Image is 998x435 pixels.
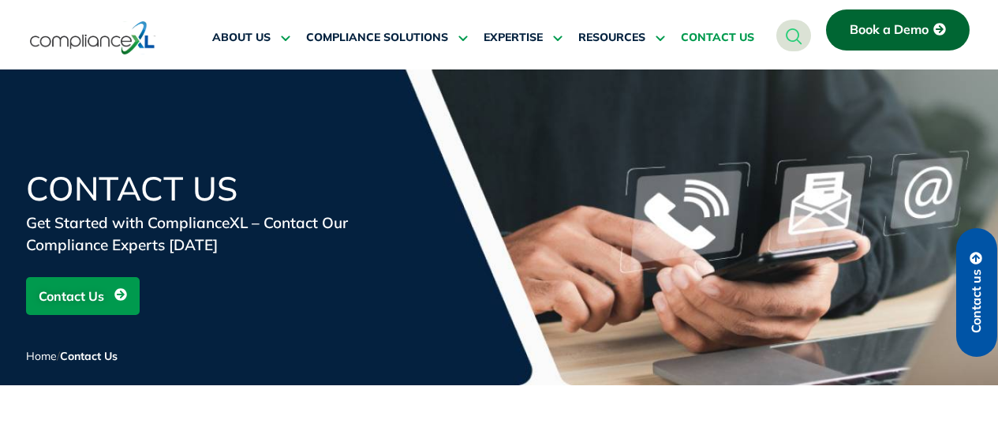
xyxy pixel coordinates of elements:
[26,277,140,315] a: Contact Us
[26,212,405,256] div: Get Started with ComplianceXL – Contact Our Compliance Experts [DATE]
[578,31,645,45] span: RESOURCES
[60,349,118,363] span: Contact Us
[30,20,155,56] img: logo-one.svg
[484,31,543,45] span: EXPERTISE
[26,172,405,205] h1: Contact Us
[776,20,811,51] a: navsearch-button
[826,9,970,51] a: Book a Demo
[212,31,271,45] span: ABOUT US
[970,269,984,333] span: Contact us
[681,19,754,57] a: CONTACT US
[681,31,754,45] span: CONTACT US
[578,19,665,57] a: RESOURCES
[306,19,468,57] a: COMPLIANCE SOLUTIONS
[26,349,57,363] a: Home
[484,19,563,57] a: EXPERTISE
[212,19,290,57] a: ABOUT US
[306,31,448,45] span: COMPLIANCE SOLUTIONS
[956,228,997,357] a: Contact us
[850,23,929,37] span: Book a Demo
[39,281,104,311] span: Contact Us
[26,349,118,363] span: /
